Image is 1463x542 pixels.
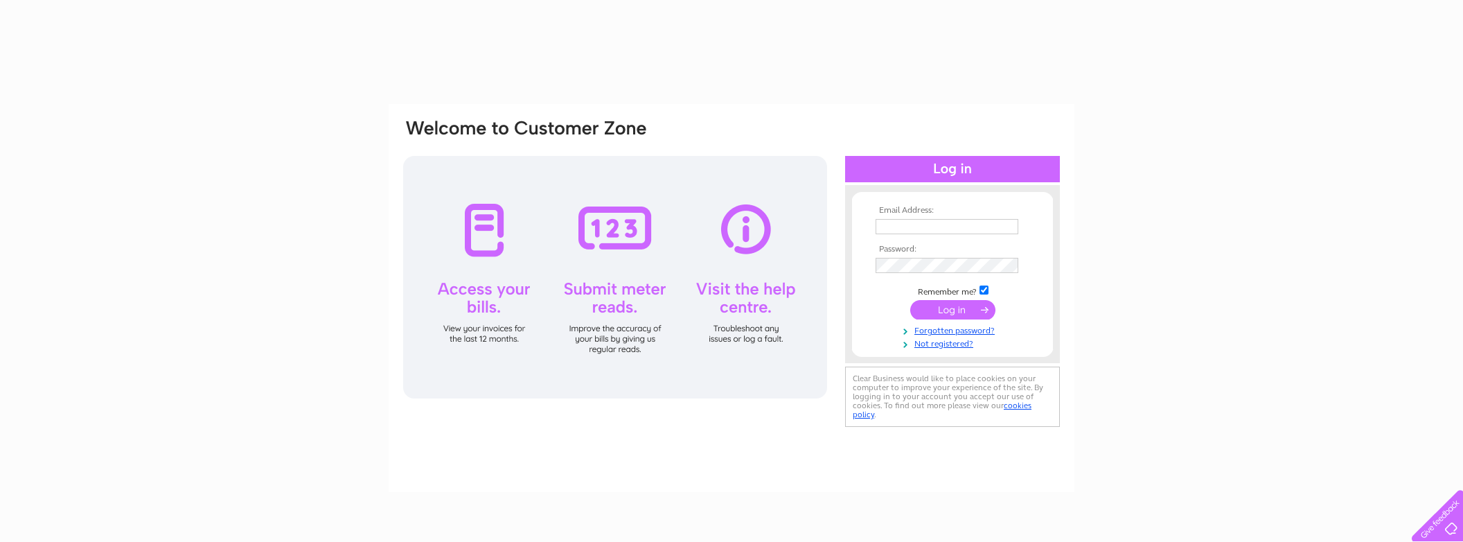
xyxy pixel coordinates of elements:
[872,283,1033,297] td: Remember me?
[845,367,1060,427] div: Clear Business would like to place cookies on your computer to improve your experience of the sit...
[872,245,1033,254] th: Password:
[872,206,1033,216] th: Email Address:
[876,336,1033,349] a: Not registered?
[853,401,1031,419] a: cookies policy
[876,323,1033,336] a: Forgotten password?
[910,300,995,320] input: Submit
